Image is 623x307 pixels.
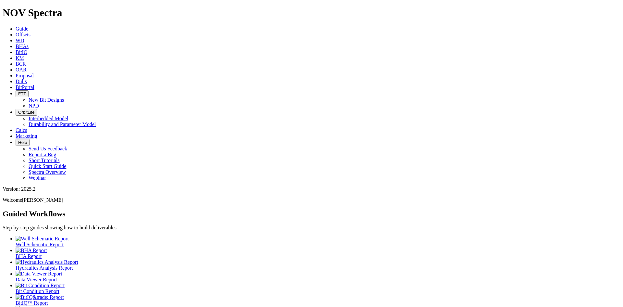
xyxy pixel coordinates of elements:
a: Spectra Overview [29,169,66,175]
span: FTT [18,91,26,96]
a: Send Us Feedback [29,146,67,151]
a: Bit Condition Report Bit Condition Report [16,283,620,294]
a: Well Schematic Report Well Schematic Report [16,236,620,247]
a: Calcs [16,127,27,133]
span: Data Viewer Report [16,277,57,282]
span: Well Schematic Report [16,242,64,247]
h1: NOV Spectra [3,7,620,19]
img: Well Schematic Report [16,236,69,242]
span: [PERSON_NAME] [22,197,63,203]
a: WD [16,38,24,43]
img: BHA Report [16,248,47,253]
a: KM [16,55,24,61]
a: BHAs [16,44,29,49]
a: Report a Bug [29,152,56,157]
a: BitIQ [16,49,27,55]
div: Version: 2025.2 [3,186,620,192]
a: NPD [29,103,39,109]
a: BCR [16,61,26,67]
a: Proposal [16,73,34,78]
span: Bit Condition Report [16,288,59,294]
img: Bit Condition Report [16,283,65,288]
img: BitIQ&trade; Report [16,294,64,300]
span: OrbitLite [18,110,34,115]
span: BitIQ™ Report [16,300,48,306]
a: Hydraulics Analysis Report Hydraulics Analysis Report [16,259,620,271]
a: OAR [16,67,27,72]
button: Help [16,139,30,146]
a: Marketing [16,133,37,139]
a: Interbedded Model [29,116,68,121]
button: OrbitLite [16,109,37,116]
a: Guide [16,26,28,32]
button: FTT [16,90,29,97]
a: Durability and Parameter Model [29,122,96,127]
a: Data Viewer Report Data Viewer Report [16,271,620,282]
span: Hydraulics Analysis Report [16,265,73,271]
a: New Bit Designs [29,97,64,103]
a: BHA Report BHA Report [16,248,620,259]
a: Quick Start Guide [29,163,66,169]
a: Offsets [16,32,31,37]
p: Step-by-step guides showing how to build deliverables [3,225,620,231]
a: Webinar [29,175,46,181]
p: Welcome [3,197,620,203]
a: Short Tutorials [29,158,60,163]
img: Hydraulics Analysis Report [16,259,78,265]
span: Help [18,140,27,145]
img: Data Viewer Report [16,271,62,277]
a: Dulls [16,79,27,84]
span: BHA Report [16,253,42,259]
a: BitIQ&trade; Report BitIQ™ Report [16,294,620,306]
h2: Guided Workflows [3,210,620,218]
a: BitPortal [16,84,34,90]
